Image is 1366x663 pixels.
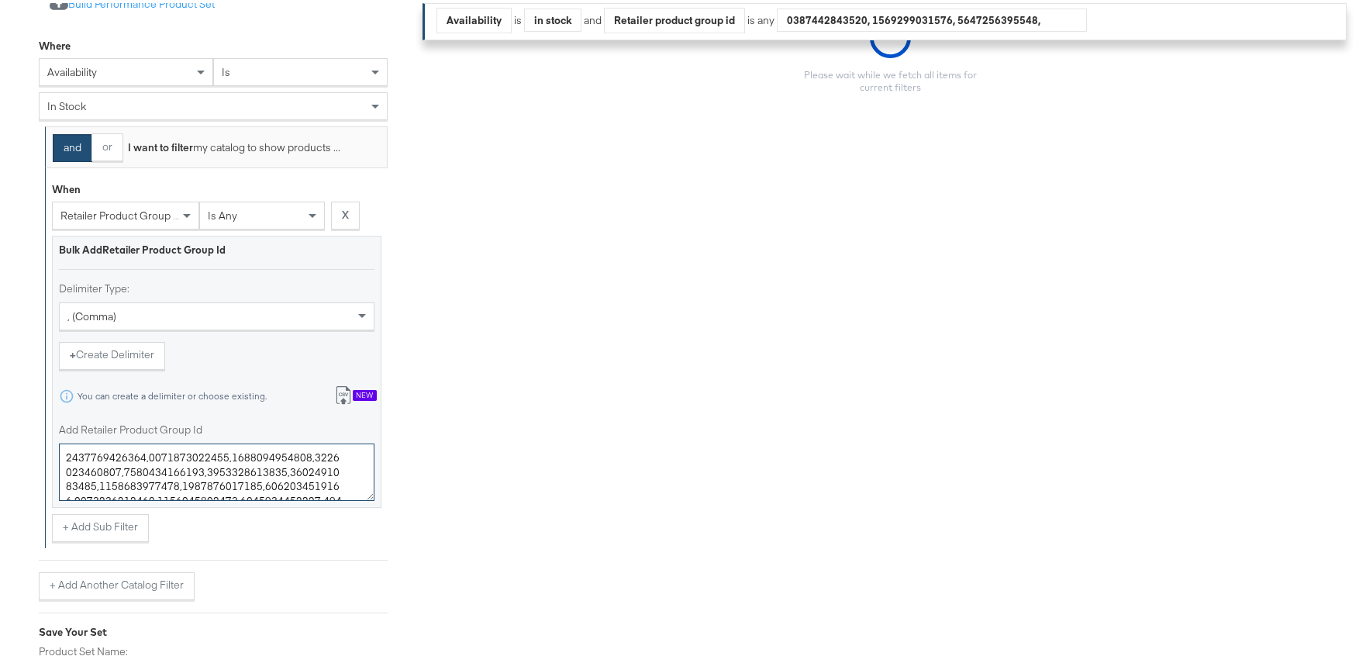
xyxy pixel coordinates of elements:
[525,5,581,29] div: in stock
[53,131,92,159] button: and
[605,5,744,29] div: Retailer product group id
[128,137,193,151] strong: I want to filter
[353,387,377,398] div: New
[52,179,81,194] div: When
[59,240,374,254] div: Bulk Add Retailer Product Group Id
[39,622,388,637] div: Save Your Set
[59,440,374,498] textarea: 2437769426364,0071873022455,1688094954808,3226023460807,7580434166193,3953328613835,3602491083485...
[59,278,374,293] label: Delimiter Type:
[77,388,267,399] div: You can create a delimiter or choose existing.
[342,205,349,219] strong: X
[47,62,97,76] span: availability
[222,62,230,76] span: is
[745,10,777,25] div: is any
[39,641,388,656] label: Product Set Name:
[67,306,116,320] span: , (comma)
[778,5,1086,29] div: 0387442843520, 1569299031576, 5647256395548, 9684094933459, 1460067073128, 0697410259438, 6140967...
[323,379,388,408] button: New
[208,205,237,219] span: is any
[794,66,988,91] div: Please wait while we fetch all items for current filters
[39,36,71,50] div: Where
[331,199,360,226] button: X
[437,5,511,29] div: Availability
[512,10,524,25] div: is
[60,205,182,219] span: retailer product group id
[123,137,340,152] div: my catalog to show products ...
[584,5,1087,30] div: and
[52,511,149,539] button: + Add Sub Filter
[70,344,76,359] strong: +
[59,420,374,434] label: Add Retailer Product Group Id
[47,96,86,110] span: in stock
[59,339,165,367] button: +Create Delimiter
[91,130,123,158] button: or
[39,569,195,597] button: + Add Another Catalog Filter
